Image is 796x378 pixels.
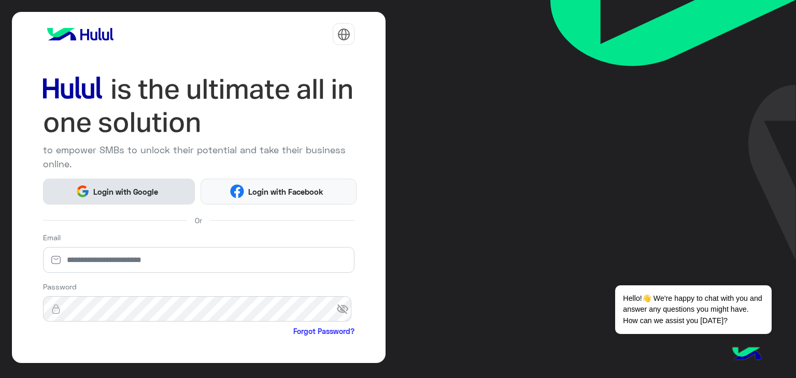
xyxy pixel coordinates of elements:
[244,186,327,198] span: Login with Facebook
[43,255,69,265] img: email
[201,179,357,205] button: Login with Facebook
[336,300,355,318] span: visibility_off
[43,24,118,45] img: logo
[729,337,765,373] img: hulul-logo.png
[43,304,69,314] img: lock
[293,326,354,337] a: Forgot Password?
[230,184,244,198] img: Facebook
[43,179,195,205] button: Login with Google
[76,184,90,198] img: Google
[90,186,162,198] span: Login with Google
[43,281,77,292] label: Password
[43,143,355,171] p: to empower SMBs to unlock their potential and take their business online.
[43,232,61,243] label: Email
[615,285,771,334] span: Hello!👋 We're happy to chat with you and answer any questions you might have. How can we assist y...
[337,28,350,41] img: tab
[195,215,202,226] span: Or
[43,72,355,139] img: hululLoginTitle_EN.svg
